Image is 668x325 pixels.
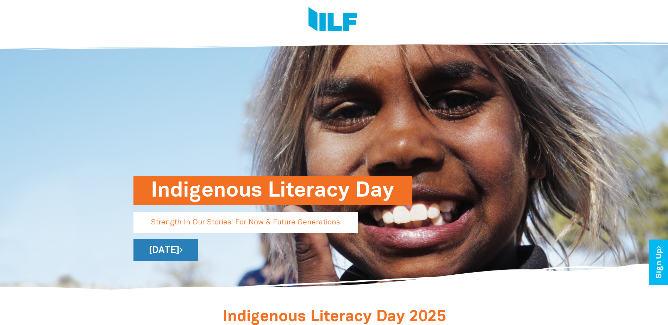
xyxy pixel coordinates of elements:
[133,212,358,233] p: Strength In Our Stories: For Now & Future Generations
[223,310,446,324] span: Indigenous Literacy Day 2025
[308,7,357,33] img: Logo
[133,239,198,261] a: [DATE]
[151,176,395,205] h1: Indigenous Literacy Day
